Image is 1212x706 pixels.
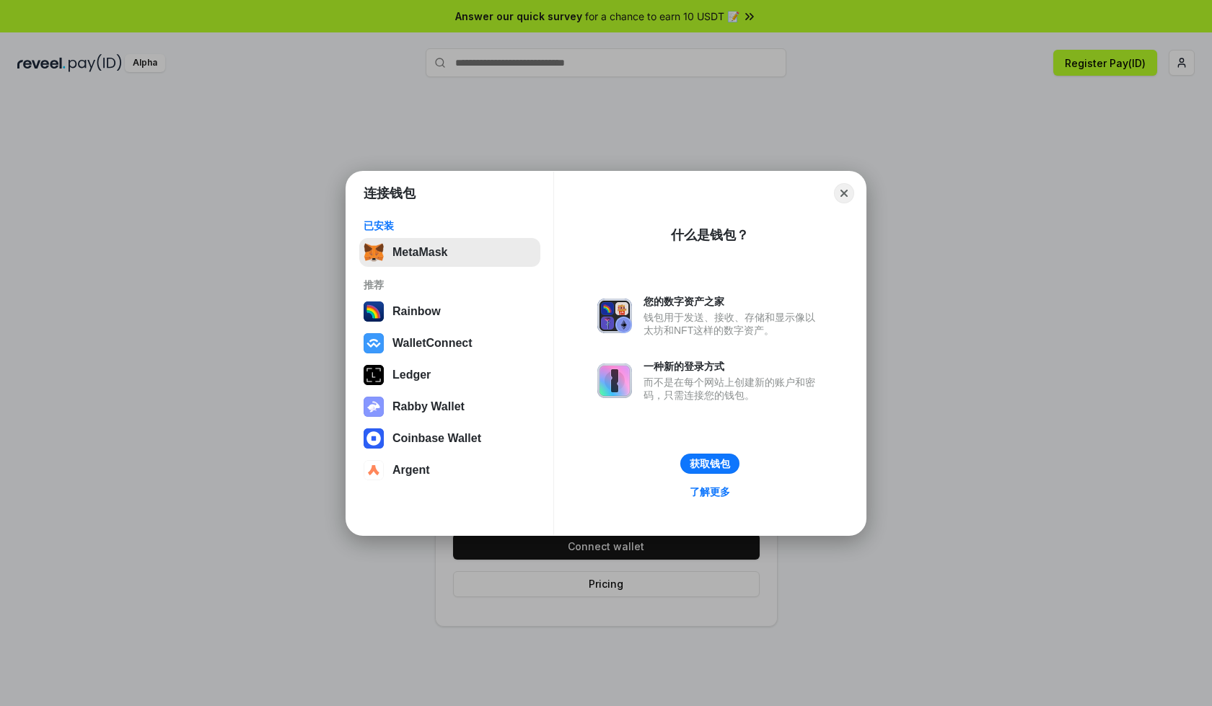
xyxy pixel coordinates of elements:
[359,392,540,421] button: Rabby Wallet
[392,305,441,318] div: Rainbow
[690,485,730,498] div: 了解更多
[364,333,384,353] img: svg+xml,%3Csvg%20width%3D%2228%22%20height%3D%2228%22%20viewBox%3D%220%200%2028%2028%22%20fill%3D...
[644,376,822,402] div: 而不是在每个网站上创建新的账户和密码，只需连接您的钱包。
[359,361,540,389] button: Ledger
[359,456,540,485] button: Argent
[364,301,384,322] img: svg+xml,%3Csvg%20width%3D%22120%22%20height%3D%22120%22%20viewBox%3D%220%200%20120%20120%22%20fil...
[690,457,730,470] div: 获取钱包
[364,397,384,417] img: svg+xml,%3Csvg%20xmlns%3D%22http%3A%2F%2Fwww.w3.org%2F2000%2Fsvg%22%20fill%3D%22none%22%20viewBox...
[359,297,540,326] button: Rainbow
[644,311,822,337] div: 钱包用于发送、接收、存储和显示像以太坊和NFT这样的数字资产。
[364,460,384,480] img: svg+xml,%3Csvg%20width%3D%2228%22%20height%3D%2228%22%20viewBox%3D%220%200%2028%2028%22%20fill%3D...
[364,365,384,385] img: svg+xml,%3Csvg%20xmlns%3D%22http%3A%2F%2Fwww.w3.org%2F2000%2Fsvg%22%20width%3D%2228%22%20height%3...
[597,299,632,333] img: svg+xml,%3Csvg%20xmlns%3D%22http%3A%2F%2Fwww.w3.org%2F2000%2Fsvg%22%20fill%3D%22none%22%20viewBox...
[359,424,540,453] button: Coinbase Wallet
[392,400,465,413] div: Rabby Wallet
[392,432,481,445] div: Coinbase Wallet
[644,360,822,373] div: 一种新的登录方式
[644,295,822,308] div: 您的数字资产之家
[364,242,384,262] img: svg+xml,%3Csvg%20fill%3D%22none%22%20height%3D%2233%22%20viewBox%3D%220%200%2035%2033%22%20width%...
[364,219,536,232] div: 已安装
[834,183,854,203] button: Close
[392,464,430,477] div: Argent
[681,482,739,501] a: 了解更多
[392,337,473,350] div: WalletConnect
[392,369,431,381] div: Ledger
[359,329,540,358] button: WalletConnect
[364,185,416,202] h1: 连接钱包
[359,238,540,267] button: MetaMask
[392,246,447,259] div: MetaMask
[597,363,632,398] img: svg+xml,%3Csvg%20xmlns%3D%22http%3A%2F%2Fwww.w3.org%2F2000%2Fsvg%22%20fill%3D%22none%22%20viewBox...
[671,226,749,244] div: 什么是钱包？
[364,428,384,449] img: svg+xml,%3Csvg%20width%3D%2228%22%20height%3D%2228%22%20viewBox%3D%220%200%2028%2028%22%20fill%3D...
[364,278,536,291] div: 推荐
[680,454,739,474] button: 获取钱包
